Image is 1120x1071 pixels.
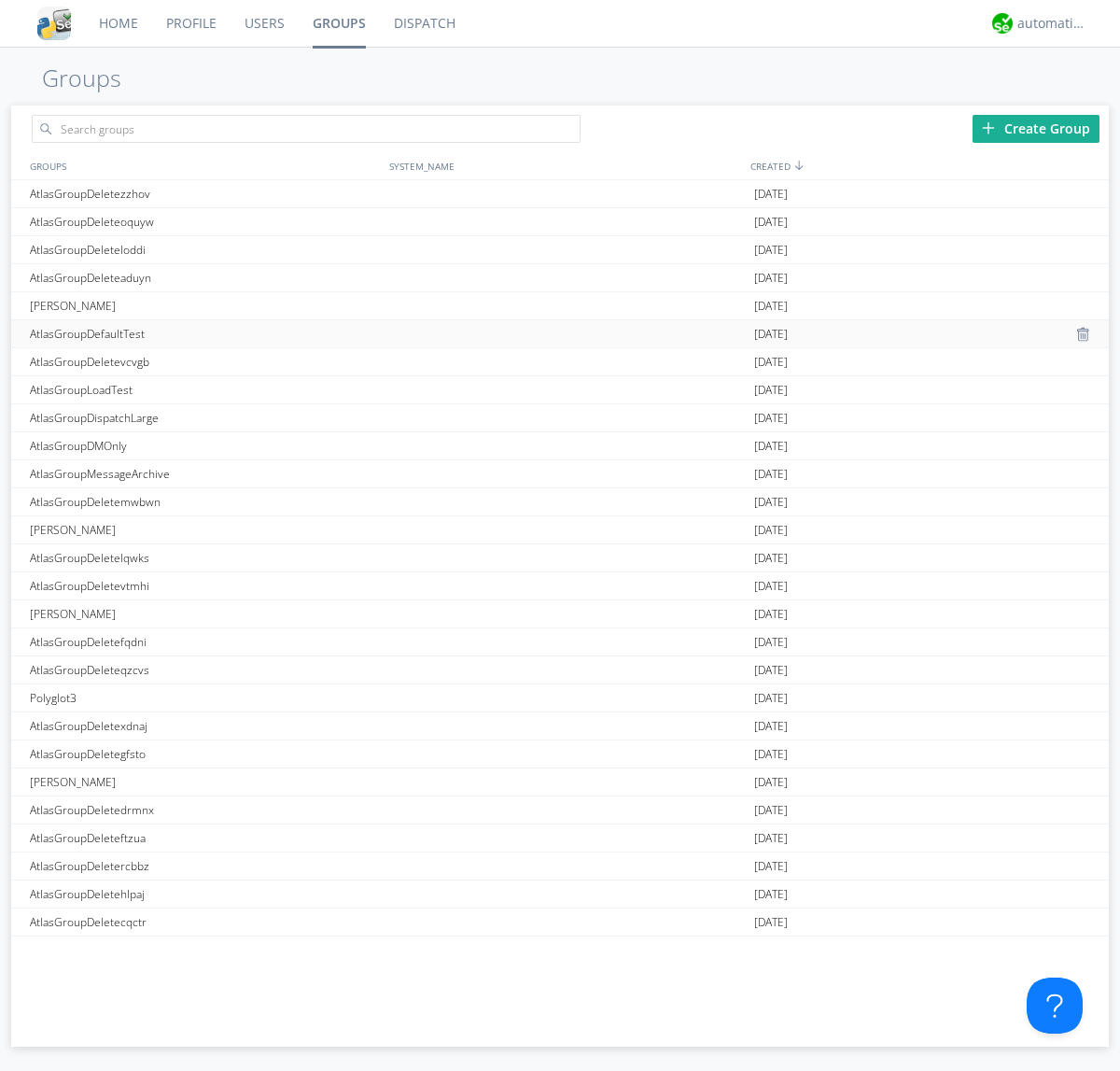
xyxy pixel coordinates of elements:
[25,768,385,796] div: [PERSON_NAME]
[11,236,1109,264] a: AtlasGroupDeleteloddi[DATE]
[754,376,788,404] span: [DATE]
[754,320,788,348] span: [DATE]
[746,152,1109,179] div: CREATED
[754,881,788,909] span: [DATE]
[754,656,788,684] span: [DATE]
[754,488,788,516] span: [DATE]
[11,684,1109,712] a: Polyglot3[DATE]
[754,404,788,432] span: [DATE]
[992,13,1013,34] img: d2d01cd9b4174d08988066c6d424eccd
[754,516,788,544] span: [DATE]
[25,376,385,403] div: AtlasGroupLoadTest
[11,824,1109,853] a: AtlasGroupDeleteftzua[DATE]
[754,909,788,937] span: [DATE]
[25,853,385,880] div: AtlasGroupDeletercbbz
[754,236,788,264] span: [DATE]
[754,208,788,236] span: [DATE]
[754,937,788,965] span: [DATE]
[25,712,385,740] div: AtlasGroupDeletexdnaj
[754,712,788,740] span: [DATE]
[25,740,385,768] div: AtlasGroupDeletegfsto
[11,937,1109,965] a: AtlasGroupDeletewtnpr[DATE]
[25,208,385,235] div: AtlasGroupDeleteoquyw
[11,432,1109,460] a: AtlasGroupDMOnly[DATE]
[1027,978,1083,1034] iframe: Toggle Customer Support
[754,348,788,376] span: [DATE]
[754,572,788,600] span: [DATE]
[25,937,385,964] div: AtlasGroupDeletewtnpr
[25,796,385,824] div: AtlasGroupDeletedrmnx
[25,628,385,655] div: AtlasGroupDeletefqdni
[25,824,385,852] div: AtlasGroupDeleteftzua
[25,684,385,712] div: Polyglot3
[11,656,1109,684] a: AtlasGroupDeleteqzcvs[DATE]
[25,572,385,599] div: AtlasGroupDeletevtmhi
[11,712,1109,740] a: AtlasGroupDeletexdnaj[DATE]
[37,7,71,40] img: cddb5a64eb264b2086981ab96f4c1ba7
[11,404,1109,432] a: AtlasGroupDispatchLarge[DATE]
[25,432,385,459] div: AtlasGroupDMOnly
[25,180,385,207] div: AtlasGroupDeletezzhov
[11,600,1109,628] a: [PERSON_NAME][DATE]
[32,115,581,143] input: Search groups
[25,600,385,627] div: [PERSON_NAME]
[25,544,385,571] div: AtlasGroupDeletelqwks
[25,656,385,683] div: AtlasGroupDeleteqzcvs
[754,824,788,853] span: [DATE]
[754,292,788,320] span: [DATE]
[11,881,1109,909] a: AtlasGroupDeletehlpaj[DATE]
[25,264,385,291] div: AtlasGroupDeleteaduyn
[11,909,1109,937] a: AtlasGroupDeletecqctr[DATE]
[11,796,1109,824] a: AtlasGroupDeletedrmnx[DATE]
[754,180,788,208] span: [DATE]
[11,264,1109,292] a: AtlasGroupDeleteaduyn[DATE]
[25,404,385,431] div: AtlasGroupDispatchLarge
[754,460,788,488] span: [DATE]
[11,572,1109,600] a: AtlasGroupDeletevtmhi[DATE]
[754,628,788,656] span: [DATE]
[25,292,385,319] div: [PERSON_NAME]
[25,236,385,263] div: AtlasGroupDeleteloddi
[11,768,1109,796] a: [PERSON_NAME][DATE]
[11,292,1109,320] a: [PERSON_NAME][DATE]
[754,768,788,796] span: [DATE]
[982,121,995,134] img: plus.svg
[11,853,1109,881] a: AtlasGroupDeletercbbz[DATE]
[11,376,1109,404] a: AtlasGroupLoadTest[DATE]
[25,909,385,936] div: AtlasGroupDeletecqctr
[11,516,1109,544] a: [PERSON_NAME][DATE]
[754,264,788,292] span: [DATE]
[25,152,380,179] div: GROUPS
[1017,14,1087,33] div: automation+atlas
[754,600,788,628] span: [DATE]
[25,881,385,908] div: AtlasGroupDeletehlpaj
[11,544,1109,572] a: AtlasGroupDeletelqwks[DATE]
[11,180,1109,208] a: AtlasGroupDeletezzhov[DATE]
[25,348,385,375] div: AtlasGroupDeletevcvgb
[11,208,1109,236] a: AtlasGroupDeleteoquyw[DATE]
[25,460,385,487] div: AtlasGroupMessageArchive
[754,796,788,824] span: [DATE]
[754,544,788,572] span: [DATE]
[11,460,1109,488] a: AtlasGroupMessageArchive[DATE]
[11,320,1109,348] a: AtlasGroupDefaultTest[DATE]
[25,320,385,347] div: AtlasGroupDefaultTest
[11,740,1109,768] a: AtlasGroupDeletegfsto[DATE]
[754,684,788,712] span: [DATE]
[754,853,788,881] span: [DATE]
[973,115,1099,143] div: Create Group
[754,432,788,460] span: [DATE]
[11,348,1109,376] a: AtlasGroupDeletevcvgb[DATE]
[11,488,1109,516] a: AtlasGroupDeletemwbwn[DATE]
[11,628,1109,656] a: AtlasGroupDeletefqdni[DATE]
[754,740,788,768] span: [DATE]
[385,152,746,179] div: SYSTEM_NAME
[25,516,385,543] div: [PERSON_NAME]
[25,488,385,515] div: AtlasGroupDeletemwbwn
